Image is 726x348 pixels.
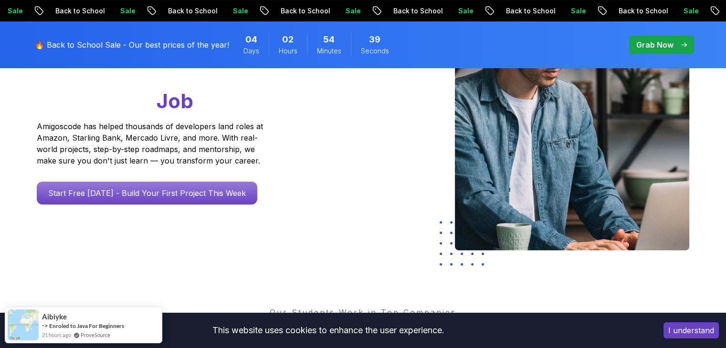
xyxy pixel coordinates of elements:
span: Job [157,89,193,113]
p: Sale [443,6,474,16]
p: Sale [556,6,587,16]
p: Sale [669,6,699,16]
p: Back to School [153,6,218,16]
a: ProveSource [81,331,110,339]
a: Enroled to Java For Beginners [49,322,124,329]
p: Grab Now [636,39,673,51]
span: 54 Minutes [323,33,335,46]
span: Days [243,46,259,56]
span: 4 Days [245,33,257,46]
span: Seconds [361,46,389,56]
p: Amigoscode has helped thousands of developers land roles at Amazon, Starling Bank, Mercado Livre,... [37,121,266,166]
p: 🔥 Back to School Sale - Our best prices of the year! [35,39,229,51]
p: Back to School [41,6,105,16]
span: Hours [279,46,297,56]
span: 2 Hours [282,33,294,46]
span: 39 Seconds [369,33,380,46]
button: Accept cookies [663,322,719,338]
p: Back to School [266,6,331,16]
p: Sale [331,6,361,16]
p: Sale [218,6,249,16]
img: hero [455,5,689,250]
p: Back to School [491,6,556,16]
div: This website uses cookies to enhance the user experience. [7,320,649,341]
p: Back to School [379,6,443,16]
p: Our Students Work in Top Companies [37,307,690,318]
span: Aibiyke [42,313,67,321]
p: Sale [105,6,136,16]
span: Minutes [317,46,341,56]
span: 21 hours ago [42,331,71,339]
a: Start Free [DATE] - Build Your First Project This Week [37,182,257,205]
span: -> [42,322,48,329]
p: Back to School [604,6,669,16]
img: provesource social proof notification image [8,309,39,340]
